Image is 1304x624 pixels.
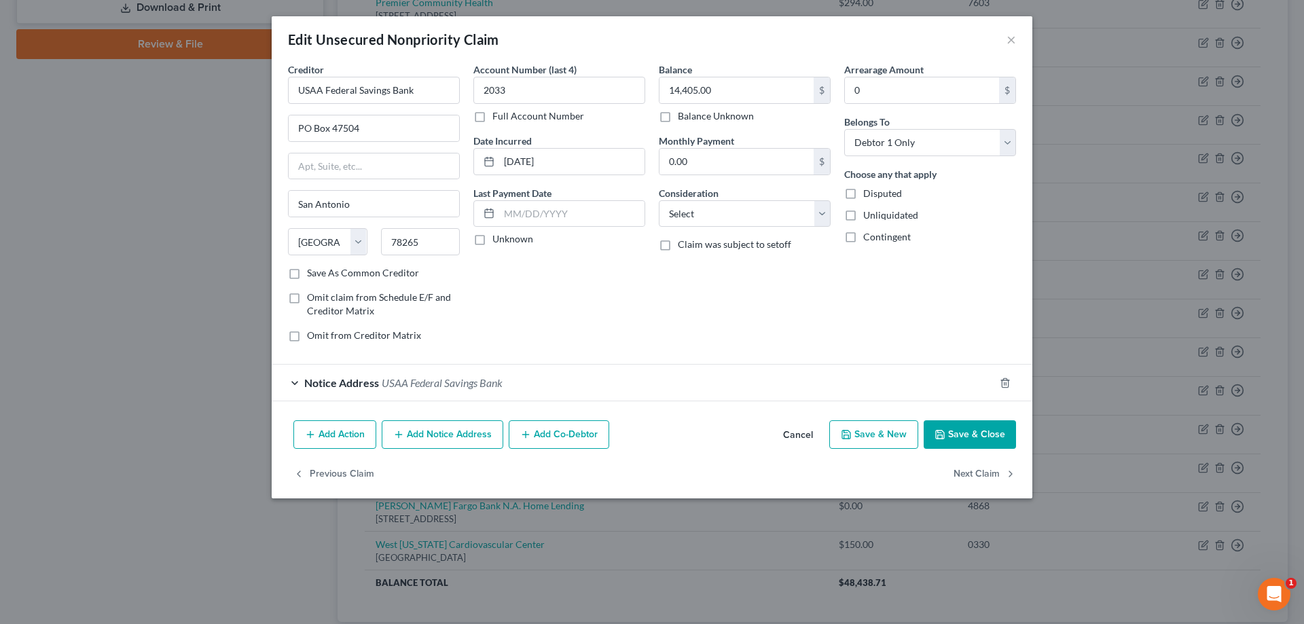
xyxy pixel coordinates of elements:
[289,191,459,217] input: Enter city...
[924,420,1016,449] button: Save & Close
[289,115,459,141] input: Enter address...
[382,376,503,389] span: USAA Federal Savings Bank
[659,77,814,103] input: 0.00
[499,201,645,227] input: MM/DD/YYYY
[1286,578,1297,589] span: 1
[1258,578,1290,610] iframe: Intercom live chat
[288,64,324,75] span: Creditor
[844,62,924,77] label: Arrearage Amount
[382,420,503,449] button: Add Notice Address
[509,420,609,449] button: Add Co-Debtor
[473,134,532,148] label: Date Incurred
[381,228,460,255] input: Enter zip...
[659,134,734,148] label: Monthly Payment
[307,266,419,280] label: Save As Common Creditor
[863,209,918,221] span: Unliquidated
[293,460,374,488] button: Previous Claim
[844,167,937,181] label: Choose any that apply
[307,329,421,341] span: Omit from Creditor Matrix
[1007,31,1016,48] button: ×
[814,149,830,175] div: $
[863,187,902,199] span: Disputed
[288,30,499,49] div: Edit Unsecured Nonpriority Claim
[772,422,824,449] button: Cancel
[473,62,577,77] label: Account Number (last 4)
[863,231,911,242] span: Contingent
[954,460,1016,488] button: Next Claim
[492,109,584,123] label: Full Account Number
[473,186,551,200] label: Last Payment Date
[659,62,692,77] label: Balance
[307,291,451,316] span: Omit claim from Schedule E/F and Creditor Matrix
[999,77,1015,103] div: $
[678,109,754,123] label: Balance Unknown
[678,238,791,250] span: Claim was subject to setoff
[814,77,830,103] div: $
[289,153,459,179] input: Apt, Suite, etc...
[829,420,918,449] button: Save & New
[499,149,645,175] input: MM/DD/YYYY
[659,186,719,200] label: Consideration
[845,77,999,103] input: 0.00
[659,149,814,175] input: 0.00
[473,77,645,104] input: XXXX
[293,420,376,449] button: Add Action
[844,116,890,128] span: Belongs To
[288,77,460,104] input: Search creditor by name...
[304,376,379,389] span: Notice Address
[492,232,533,246] label: Unknown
